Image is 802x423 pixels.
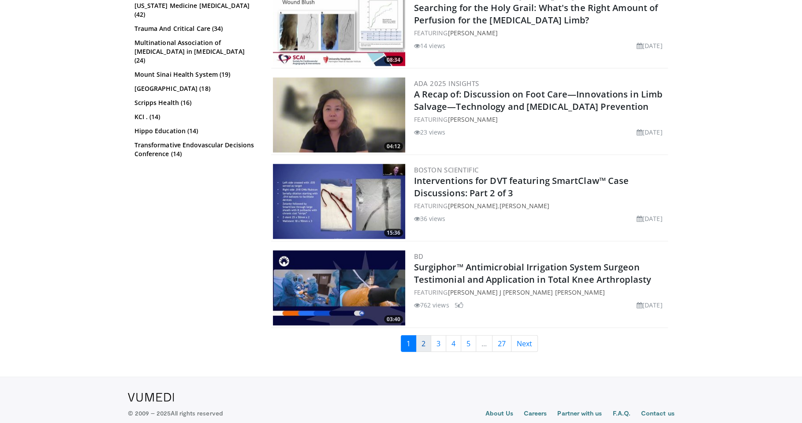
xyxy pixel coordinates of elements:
[485,409,513,419] a: About Us
[134,141,256,158] a: Transformative Endovascular Decisions Conference (14)
[134,70,256,79] a: Mount Sinai Health System (19)
[273,164,405,239] a: 15:36
[414,261,651,285] a: Surgiphor™ Antimicrobial Irrigation System Surgeon Testimonial and Application in Total Knee Arth...
[414,201,666,210] div: FEATURING ,
[134,127,256,135] a: Hippo Education (14)
[134,24,256,33] a: Trauma And Critical Care (34)
[271,335,668,352] nav: Search results pages
[612,409,630,419] a: F.A.Q.
[273,78,405,153] img: d10ac4fa-4849-4c71-8d92-f1981c03fb78.300x170_q85_crop-smart_upscale.jpg
[446,335,461,352] a: 4
[637,127,663,137] li: [DATE]
[455,300,463,310] li: 5
[273,164,405,239] img: c9201aff-c63c-4c30-aa18-61314b7b000e.300x170_q85_crop-smart_upscale.jpg
[414,127,446,137] li: 23 views
[384,315,403,323] span: 03:40
[414,214,446,223] li: 36 views
[641,409,675,419] a: Contact us
[273,78,405,153] a: 04:12
[500,202,549,210] a: [PERSON_NAME]
[414,115,666,124] div: FEATURING
[384,142,403,150] span: 04:12
[401,335,416,352] a: 1
[414,41,446,50] li: 14 views
[128,393,174,402] img: VuMedi Logo
[448,202,497,210] a: [PERSON_NAME]
[448,29,497,37] a: [PERSON_NAME]
[414,175,629,199] a: Interventions for DVT featuring SmartClaw™ Case Discussions: Part 2 of 3
[448,115,497,124] a: [PERSON_NAME]
[414,28,666,37] div: FEATURING
[134,84,256,93] a: [GEOGRAPHIC_DATA] (18)
[414,288,666,297] div: FEATURING
[637,41,663,50] li: [DATE]
[384,56,403,64] span: 08:34
[461,335,476,352] a: 5
[273,251,405,326] img: 70422da6-974a-44ac-bf9d-78c82a89d891.300x170_q85_crop-smart_upscale.jpg
[431,335,446,352] a: 3
[134,38,256,65] a: Multinational Association of [MEDICAL_DATA] in [MEDICAL_DATA] (24)
[414,165,479,174] a: Boston Scientific
[637,214,663,223] li: [DATE]
[384,229,403,237] span: 15:36
[134,98,256,107] a: Scripps Health (16)
[637,300,663,310] li: [DATE]
[414,88,663,112] a: A Recap of: Discussion on Foot Care—Innovations in Limb Salvage—Technology and [MEDICAL_DATA] Pre...
[171,409,222,417] span: All rights reserved
[492,335,511,352] a: 27
[448,288,604,296] a: [PERSON_NAME] J [PERSON_NAME] [PERSON_NAME]
[273,251,405,326] a: 03:40
[511,335,538,352] a: Next
[134,1,256,19] a: [US_STATE] Medicine [MEDICAL_DATA] (42)
[414,2,658,26] a: Searching for the Holy Grail: What's the Right Amount of Perfusion for the [MEDICAL_DATA] Limb?
[416,335,431,352] a: 2
[414,300,449,310] li: 762 views
[128,409,223,418] p: © 2009 – 2025
[414,252,424,261] a: BD
[134,112,256,121] a: KCI . (14)
[524,409,547,419] a: Careers
[557,409,602,419] a: Partner with us
[414,79,479,88] a: ADA 2025 Insights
